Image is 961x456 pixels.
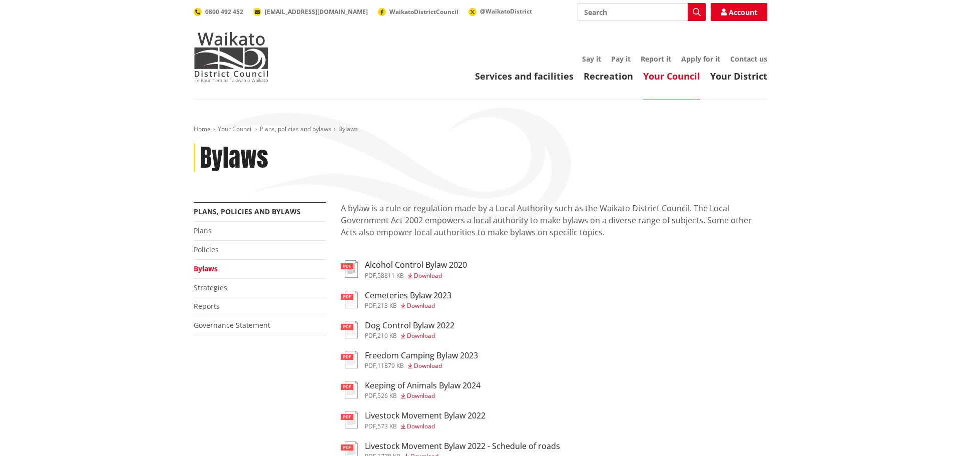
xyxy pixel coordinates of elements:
div: , [365,333,454,339]
img: document-pdf.svg [341,411,358,428]
a: Account [711,3,767,21]
span: Bylaws [338,125,358,133]
h3: Freedom Camping Bylaw 2023 [365,351,478,360]
p: A bylaw is a rule or regulation made by a Local Authority such as the Waikato District Council. T... [341,202,767,250]
span: 213 KB [377,301,397,310]
span: pdf [365,331,376,340]
img: document-pdf.svg [341,321,358,338]
a: Bylaws [194,264,218,273]
a: Plans [194,226,212,235]
a: Alcohol Control Bylaw 2020 pdf,58811 KB Download [341,260,467,278]
div: , [365,303,451,309]
img: document-pdf.svg [341,291,358,308]
div: , [365,393,480,399]
span: @WaikatoDistrict [480,7,532,16]
span: Download [414,361,442,370]
span: pdf [365,271,376,280]
a: Pay it [611,54,631,64]
span: pdf [365,361,376,370]
a: Strategies [194,283,227,292]
span: Download [414,271,442,280]
a: Services and facilities [475,70,574,82]
a: Contact us [730,54,767,64]
span: 58811 KB [377,271,404,280]
a: Policies [194,245,219,254]
span: 11879 KB [377,361,404,370]
a: Freedom Camping Bylaw 2023 pdf,11879 KB Download [341,351,478,369]
h3: Livestock Movement Bylaw 2022 - Schedule of roads [365,441,560,451]
a: Plans, policies and bylaws [194,207,301,216]
span: 526 KB [377,391,397,400]
div: , [365,363,478,369]
nav: breadcrumb [194,125,767,134]
img: document-pdf.svg [341,351,358,368]
a: Keeping of Animals Bylaw 2024 pdf,526 KB Download [341,381,480,399]
span: WaikatoDistrictCouncil [389,8,458,16]
h3: Dog Control Bylaw 2022 [365,321,454,330]
a: Governance Statement [194,320,270,330]
a: @WaikatoDistrict [468,7,532,16]
h3: Keeping of Animals Bylaw 2024 [365,381,480,390]
a: Your Council [218,125,253,133]
h3: Cemeteries Bylaw 2023 [365,291,451,300]
a: Your District [710,70,767,82]
a: Recreation [584,70,633,82]
a: [EMAIL_ADDRESS][DOMAIN_NAME] [253,8,368,16]
a: Reports [194,301,220,311]
span: pdf [365,422,376,430]
h3: Livestock Movement Bylaw 2022 [365,411,486,420]
img: Waikato District Council - Te Kaunihera aa Takiwaa o Waikato [194,32,269,82]
a: Dog Control Bylaw 2022 pdf,210 KB Download [341,321,454,339]
span: Download [407,422,435,430]
div: , [365,273,467,279]
h1: Bylaws [200,144,268,173]
a: Plans, policies and bylaws [260,125,331,133]
span: 573 KB [377,422,397,430]
img: document-pdf.svg [341,381,358,398]
a: Report it [641,54,671,64]
span: pdf [365,391,376,400]
a: Say it [582,54,601,64]
span: pdf [365,301,376,310]
span: Download [407,391,435,400]
a: Home [194,125,211,133]
span: Download [407,331,435,340]
span: Download [407,301,435,310]
a: WaikatoDistrictCouncil [378,8,458,16]
input: Search input [578,3,706,21]
img: document-pdf.svg [341,260,358,278]
a: Livestock Movement Bylaw 2022 pdf,573 KB Download [341,411,486,429]
a: Your Council [643,70,700,82]
h3: Alcohol Control Bylaw 2020 [365,260,467,270]
span: 0800 492 452 [205,8,243,16]
span: 210 KB [377,331,397,340]
span: [EMAIL_ADDRESS][DOMAIN_NAME] [265,8,368,16]
a: Apply for it [681,54,720,64]
a: Cemeteries Bylaw 2023 pdf,213 KB Download [341,291,451,309]
a: 0800 492 452 [194,8,243,16]
div: , [365,423,486,429]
